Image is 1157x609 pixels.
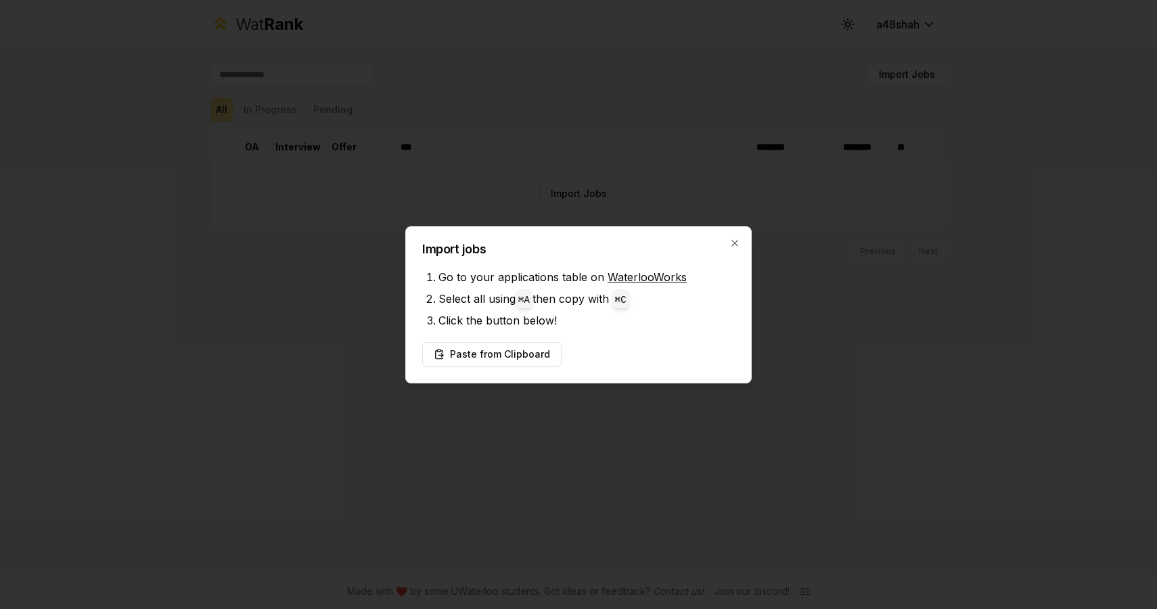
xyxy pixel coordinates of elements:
[608,270,687,284] a: WaterlooWorks
[422,243,735,255] h2: Import jobs
[438,310,735,331] li: Click the button below!
[615,295,627,306] code: ⌘ C
[422,342,562,366] button: Paste from Clipboard
[438,288,735,310] li: Select all using then copy with
[438,266,735,288] li: Go to your applications table on
[518,295,530,306] code: ⌘ A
